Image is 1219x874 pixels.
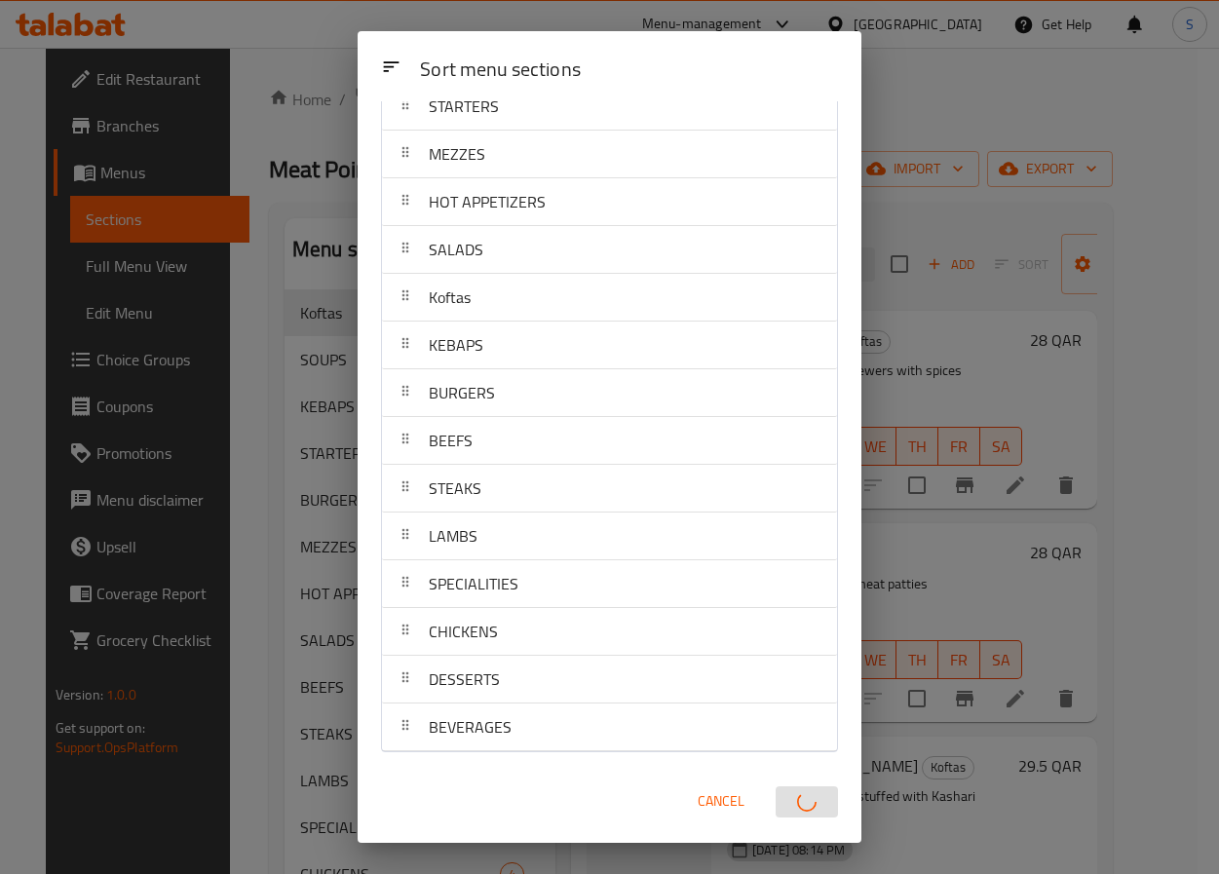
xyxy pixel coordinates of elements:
div: BURGERS [382,369,837,417]
span: SALADS [429,235,483,264]
span: CHICKENS [429,617,498,646]
div: HOT APPETIZERS [382,178,837,226]
span: DESSERTS [429,665,500,694]
div: SPECIALITIES [382,560,837,608]
div: Sort menu sections [412,49,846,93]
div: SALADS [382,226,837,274]
span: MEZZES [429,139,485,169]
div: Koftas [382,274,837,322]
div: BEVERAGES [382,703,837,751]
div: DESSERTS [382,656,837,703]
span: Koftas [429,283,471,312]
span: BEVERAGES [429,712,512,741]
span: SPECIALITIES [429,569,518,598]
div: STEAKS [382,465,837,513]
span: BEEFS [429,426,473,455]
span: KEBAPS [429,330,483,360]
div: STARTERS [382,83,837,131]
button: Cancel [690,783,752,819]
span: HOT APPETIZERS [429,187,546,216]
span: STEAKS [429,474,481,503]
div: LAMBS [382,513,837,560]
div: BEEFS [382,417,837,465]
span: LAMBS [429,521,477,551]
div: MEZZES [382,131,837,178]
div: CHICKENS [382,608,837,656]
span: BURGERS [429,378,495,407]
span: Cancel [698,789,744,814]
div: KEBAPS [382,322,837,369]
span: STARTERS [429,92,499,121]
